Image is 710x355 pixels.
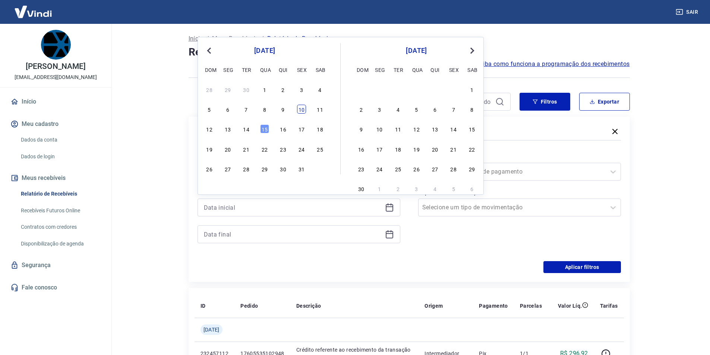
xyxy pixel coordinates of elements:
p: / [206,34,209,43]
div: Choose segunda-feira, 10 de novembro de 2025 [375,124,384,133]
div: Choose segunda-feira, 29 de setembro de 2025 [223,85,232,94]
div: Choose quarta-feira, 3 de dezembro de 2025 [412,184,421,193]
p: / [261,34,264,43]
div: Choose quinta-feira, 27 de novembro de 2025 [430,164,439,173]
p: Descrição [296,302,321,310]
a: Segurança [9,257,102,273]
div: Choose sexta-feira, 3 de outubro de 2025 [297,85,306,94]
div: Choose segunda-feira, 1 de dezembro de 2025 [375,184,384,193]
div: Choose domingo, 30 de novembro de 2025 [357,184,366,193]
p: [PERSON_NAME] [26,63,85,70]
div: Choose quarta-feira, 12 de novembro de 2025 [412,124,421,133]
input: Data inicial [204,202,382,213]
div: Choose segunda-feira, 27 de outubro de 2025 [223,164,232,173]
div: Choose segunda-feira, 27 de outubro de 2025 [375,85,384,94]
button: Aplicar filtros [543,261,621,273]
div: sex [297,65,306,74]
span: [DATE] [203,326,220,333]
img: Vindi [9,0,57,23]
div: Choose quarta-feira, 29 de outubro de 2025 [260,164,269,173]
div: Choose sábado, 1 de novembro de 2025 [467,85,476,94]
div: ter [394,65,403,74]
p: Valor Líq. [558,302,582,310]
a: Meus Recebíveis [212,34,258,43]
p: ID [201,302,206,310]
p: Pedido [240,302,258,310]
div: Choose quinta-feira, 16 de outubro de 2025 [279,124,288,133]
div: Choose sexta-feira, 31 de outubro de 2025 [297,164,306,173]
div: Choose terça-feira, 14 de outubro de 2025 [242,124,251,133]
a: Dados de login [18,149,102,164]
div: Choose segunda-feira, 24 de novembro de 2025 [375,164,384,173]
div: Choose terça-feira, 28 de outubro de 2025 [242,164,251,173]
div: Choose domingo, 26 de outubro de 2025 [357,85,366,94]
div: Choose sábado, 8 de novembro de 2025 [467,105,476,114]
div: Choose quarta-feira, 1 de outubro de 2025 [260,85,269,94]
div: Choose terça-feira, 7 de outubro de 2025 [242,105,251,114]
div: Choose segunda-feira, 6 de outubro de 2025 [223,105,232,114]
div: Choose quinta-feira, 13 de novembro de 2025 [430,124,439,133]
a: Contratos com credores [18,219,102,235]
div: Choose sábado, 4 de outubro de 2025 [316,85,325,94]
div: Choose sexta-feira, 31 de outubro de 2025 [449,85,458,94]
div: Choose quarta-feira, 29 de outubro de 2025 [412,85,421,94]
p: Relatório de Recebíveis [267,34,331,43]
div: ter [242,65,251,74]
p: Início [189,34,203,43]
div: Choose sábado, 25 de outubro de 2025 [316,145,325,153]
div: Choose domingo, 19 de outubro de 2025 [205,145,214,153]
div: Choose quinta-feira, 23 de outubro de 2025 [279,145,288,153]
div: Choose segunda-feira, 17 de novembro de 2025 [375,145,384,153]
div: Choose terça-feira, 28 de outubro de 2025 [394,85,403,94]
div: Choose domingo, 12 de outubro de 2025 [205,124,214,133]
div: Choose sábado, 18 de outubro de 2025 [316,124,325,133]
div: Choose terça-feira, 11 de novembro de 2025 [394,124,403,133]
a: Saiba como funciona a programação dos recebimentos [476,60,630,69]
p: Origem [425,302,443,310]
label: Tipo de Movimentação [420,188,619,197]
p: Pagamento [479,302,508,310]
div: sab [316,65,325,74]
div: Choose domingo, 26 de outubro de 2025 [205,164,214,173]
a: Dados da conta [18,132,102,148]
div: Choose sábado, 1 de novembro de 2025 [316,164,325,173]
button: Meu cadastro [9,116,102,132]
div: Choose sábado, 6 de dezembro de 2025 [467,184,476,193]
div: Choose terça-feira, 4 de novembro de 2025 [394,105,403,114]
button: Meus recebíveis [9,170,102,186]
div: Choose segunda-feira, 3 de novembro de 2025 [375,105,384,114]
div: Choose quinta-feira, 9 de outubro de 2025 [279,105,288,114]
div: Choose sábado, 11 de outubro de 2025 [316,105,325,114]
div: Choose sexta-feira, 17 de outubro de 2025 [297,124,306,133]
img: 87a70744-245b-4d61-af27-6a4fa1106efb.jpeg [41,30,71,60]
div: Choose sexta-feira, 21 de novembro de 2025 [449,145,458,153]
div: Choose quinta-feira, 4 de dezembro de 2025 [430,184,439,193]
div: qui [430,65,439,74]
button: Next Month [468,46,477,55]
div: qua [412,65,421,74]
div: Choose terça-feira, 21 de outubro de 2025 [242,145,251,153]
div: Choose domingo, 16 de novembro de 2025 [357,145,366,153]
div: Choose domingo, 9 de novembro de 2025 [357,124,366,133]
div: Choose sexta-feira, 7 de novembro de 2025 [449,105,458,114]
div: Choose domingo, 2 de novembro de 2025 [357,105,366,114]
div: Choose terça-feira, 2 de dezembro de 2025 [394,184,403,193]
div: Choose quinta-feira, 30 de outubro de 2025 [430,85,439,94]
a: Disponibilização de agenda [18,236,102,251]
div: Choose quinta-feira, 30 de outubro de 2025 [279,164,288,173]
div: Choose domingo, 23 de novembro de 2025 [357,164,366,173]
div: month 2025-10 [204,84,325,174]
div: Choose sexta-feira, 14 de novembro de 2025 [449,124,458,133]
div: Choose quarta-feira, 19 de novembro de 2025 [412,145,421,153]
div: Choose terça-feira, 25 de novembro de 2025 [394,164,403,173]
div: Choose domingo, 28 de setembro de 2025 [205,85,214,94]
div: Choose sexta-feira, 28 de novembro de 2025 [449,164,458,173]
div: Choose sábado, 29 de novembro de 2025 [467,164,476,173]
a: Relatório de Recebíveis [18,186,102,202]
button: Exportar [579,93,630,111]
div: Choose sexta-feira, 5 de dezembro de 2025 [449,184,458,193]
div: Choose quarta-feira, 15 de outubro de 2025 [260,124,269,133]
a: Fale conosco [9,279,102,296]
div: Choose sexta-feira, 10 de outubro de 2025 [297,105,306,114]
